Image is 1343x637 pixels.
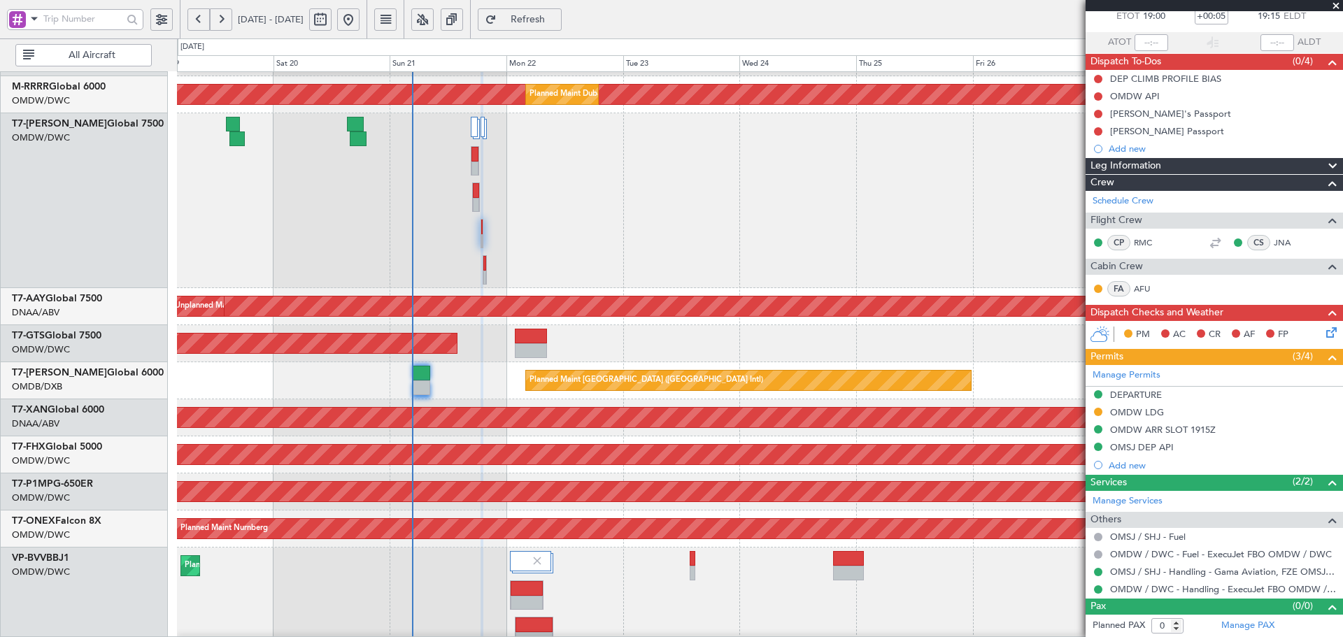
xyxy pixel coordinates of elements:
[12,442,45,452] span: T7-FHX
[390,55,506,72] div: Sun 21
[12,405,48,415] span: T7-XAN
[1293,349,1313,364] span: (3/4)
[12,331,45,341] span: T7-GTS
[1110,548,1332,560] a: OMDW / DWC - Fuel - ExecuJet FBO OMDW / DWC
[1107,235,1130,250] div: CP
[856,55,973,72] div: Thu 25
[1143,10,1165,24] span: 19:00
[12,553,46,563] span: VP-BVV
[12,131,70,144] a: OMDW/DWC
[12,529,70,541] a: OMDW/DWC
[12,294,102,303] a: T7-AAYGlobal 7500
[12,516,101,526] a: T7-ONEXFalcon 8X
[1110,125,1224,137] div: [PERSON_NAME] Passport
[531,554,543,567] img: gray-close.svg
[1110,424,1216,436] div: OMDW ARR SLOT 1915Z
[623,55,740,72] div: Tue 23
[1134,236,1165,249] a: RMC
[1274,236,1305,249] a: JNA
[1284,10,1306,24] span: ELDT
[1221,619,1274,633] a: Manage PAX
[506,55,623,72] div: Mon 22
[1110,531,1186,543] a: OMSJ / SHJ - Fuel
[1090,158,1161,174] span: Leg Information
[12,417,59,430] a: DNAA/ABV
[1173,328,1186,342] span: AC
[12,119,107,129] span: T7-[PERSON_NAME]
[12,405,104,415] a: T7-XANGlobal 6000
[530,370,763,391] div: Planned Maint [GEOGRAPHIC_DATA] ([GEOGRAPHIC_DATA] Intl)
[973,55,1090,72] div: Fri 26
[273,55,390,72] div: Sat 20
[12,479,53,489] span: T7-P1MP
[1110,566,1336,578] a: OMSJ / SHJ - Handling - Gama Aviation, FZE OMSJ / SHJ
[1110,73,1221,85] div: DEP CLIMB PROFILE BIAS
[1135,34,1168,51] input: --:--
[12,368,164,378] a: T7-[PERSON_NAME]Global 6000
[12,479,93,489] a: T7-P1MPG-650ER
[1090,305,1223,321] span: Dispatch Checks and Weather
[1110,406,1164,418] div: OMDW LDG
[1110,441,1174,453] div: OMSJ DEP API
[12,492,70,504] a: OMDW/DWC
[12,119,164,129] a: T7-[PERSON_NAME]Global 7500
[12,331,101,341] a: T7-GTSGlobal 7500
[37,50,147,60] span: All Aircraft
[12,343,70,356] a: OMDW/DWC
[1244,328,1255,342] span: AF
[12,566,70,578] a: OMDW/DWC
[1293,54,1313,69] span: (0/4)
[1108,36,1131,50] span: ATOT
[12,368,107,378] span: T7-[PERSON_NAME]
[1247,235,1270,250] div: CS
[1109,459,1336,471] div: Add new
[1090,599,1106,615] span: Pax
[12,82,106,92] a: M-RRRRGlobal 6000
[1293,599,1313,613] span: (0/0)
[1134,282,1165,295] a: AFU
[1258,10,1280,24] span: 19:15
[1293,474,1313,489] span: (2/2)
[1093,619,1145,633] label: Planned PAX
[12,294,45,303] span: T7-AAY
[43,8,122,29] input: Trip Number
[530,84,667,105] div: Planned Maint Dubai (Al Maktoum Intl)
[1093,194,1153,208] a: Schedule Crew
[1107,281,1130,296] div: FA
[1136,328,1150,342] span: PM
[1090,259,1143,275] span: Cabin Crew
[1090,175,1114,191] span: Crew
[157,55,273,72] div: Fri 19
[1090,349,1123,365] span: Permits
[180,518,268,539] div: Planned Maint Nurnberg
[739,55,856,72] div: Wed 24
[1116,10,1139,24] span: ETOT
[12,442,102,452] a: T7-FHXGlobal 5000
[185,555,322,576] div: Planned Maint Dubai (Al Maktoum Intl)
[12,94,70,107] a: OMDW/DWC
[1090,213,1142,229] span: Flight Crew
[1110,583,1336,595] a: OMDW / DWC - Handling - ExecuJet FBO OMDW / DWC
[1093,368,1160,382] a: Manage Permits
[478,8,562,31] button: Refresh
[12,306,59,319] a: DNAA/ABV
[1110,108,1231,120] div: [PERSON_NAME]'s Passport
[1110,90,1160,102] div: OMDW API
[180,41,204,53] div: [DATE]
[1090,54,1161,70] span: Dispatch To-Dos
[1110,389,1162,401] div: DEPARTURE
[1090,512,1121,528] span: Others
[1109,143,1336,155] div: Add new
[12,82,49,92] span: M-RRRR
[12,380,62,393] a: OMDB/DXB
[1090,475,1127,491] span: Services
[15,44,152,66] button: All Aircraft
[1278,328,1288,342] span: FP
[238,13,304,26] span: [DATE] - [DATE]
[1209,328,1221,342] span: CR
[12,455,70,467] a: OMDW/DWC
[12,553,69,563] a: VP-BVVBBJ1
[12,516,55,526] span: T7-ONEX
[1298,36,1321,50] span: ALDT
[499,15,557,24] span: Refresh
